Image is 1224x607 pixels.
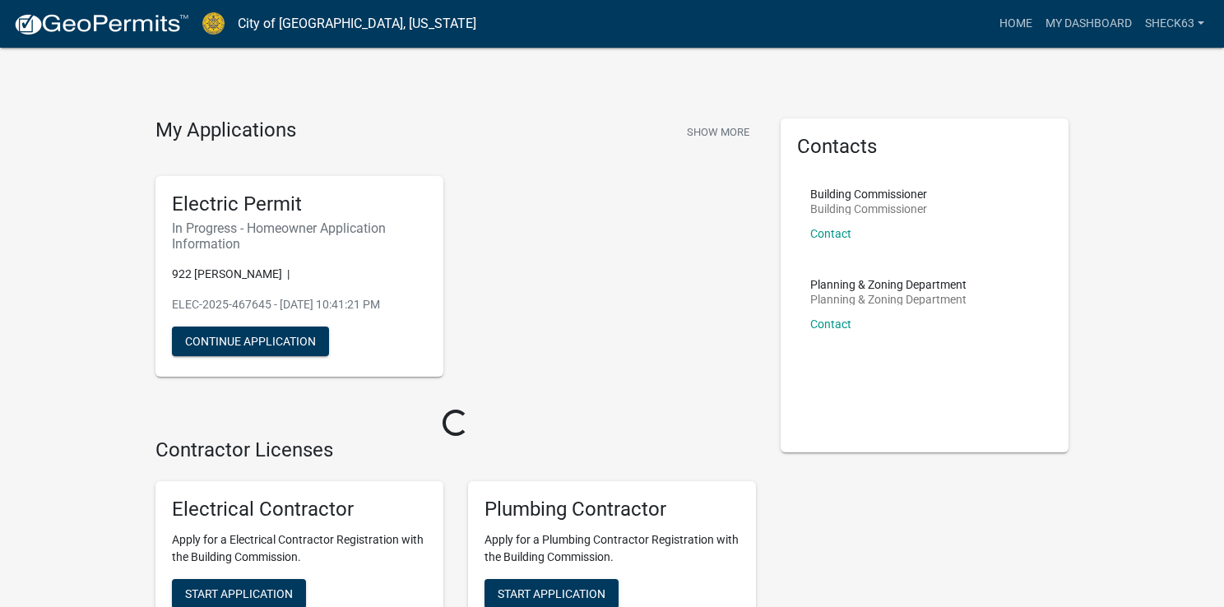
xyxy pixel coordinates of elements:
[810,203,927,215] p: Building Commissioner
[172,498,427,521] h5: Electrical Contractor
[1138,8,1211,39] a: sheck63
[484,498,739,521] h5: Plumbing Contractor
[498,587,605,600] span: Start Application
[810,294,967,305] p: Planning & Zoning Department
[810,279,967,290] p: Planning & Zoning Department
[202,12,225,35] img: City of Jeffersonville, Indiana
[810,188,927,200] p: Building Commissioner
[993,8,1039,39] a: Home
[185,587,293,600] span: Start Application
[484,531,739,566] p: Apply for a Plumbing Contractor Registration with the Building Commission.
[238,10,476,38] a: City of [GEOGRAPHIC_DATA], [US_STATE]
[797,135,1052,159] h5: Contacts
[172,192,427,216] h5: Electric Permit
[680,118,756,146] button: Show More
[155,118,296,143] h4: My Applications
[810,227,851,240] a: Contact
[172,531,427,566] p: Apply for a Electrical Contractor Registration with the Building Commission.
[155,438,756,462] h4: Contractor Licenses
[172,296,427,313] p: ELEC-2025-467645 - [DATE] 10:41:21 PM
[172,266,427,283] p: 922 [PERSON_NAME] |
[1039,8,1138,39] a: My Dashboard
[810,317,851,331] a: Contact
[172,220,427,252] h6: In Progress - Homeowner Application Information
[172,327,329,356] button: Continue Application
